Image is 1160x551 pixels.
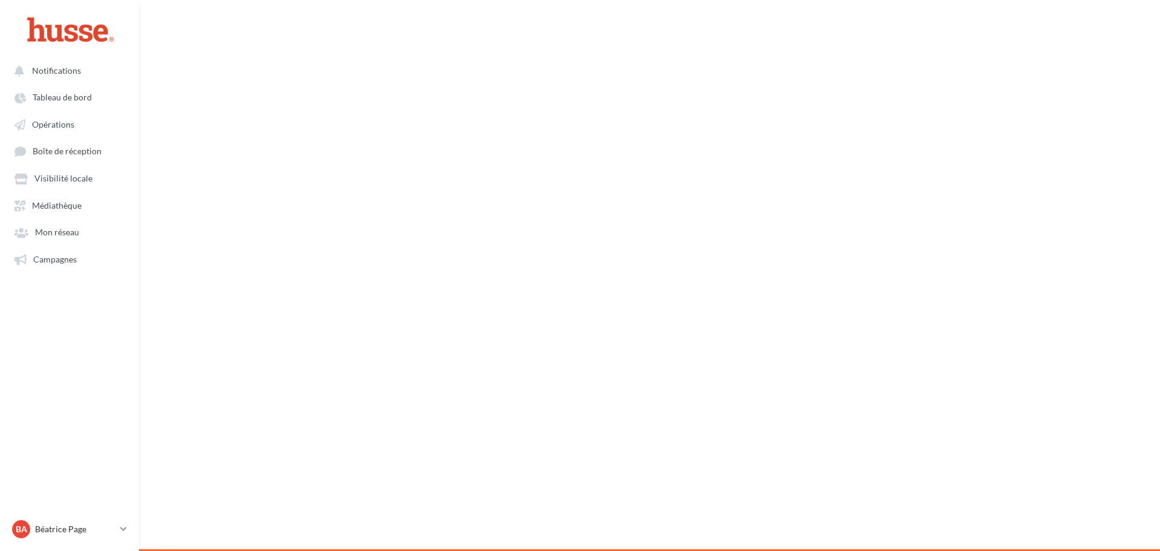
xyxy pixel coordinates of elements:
p: Béatrice Page [35,523,115,535]
span: Ba [16,523,27,535]
span: Médiathèque [32,200,82,210]
a: Opérations [7,113,132,135]
span: Notifications [32,65,81,76]
a: Tableau de bord [7,86,132,108]
a: Boîte de réception [7,140,132,162]
a: Mon réseau [7,221,132,243]
button: Notifications [7,59,127,81]
a: Médiathèque [7,194,132,216]
span: Tableau de bord [33,93,92,103]
span: Opérations [32,119,74,129]
span: Boîte de réception [33,146,101,157]
a: Campagnes [7,248,132,270]
a: Ba Béatrice Page [10,518,129,541]
span: Campagnes [33,254,77,264]
span: Mon réseau [35,227,79,238]
a: Visibilité locale [7,167,132,189]
span: Visibilité locale [34,174,92,184]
